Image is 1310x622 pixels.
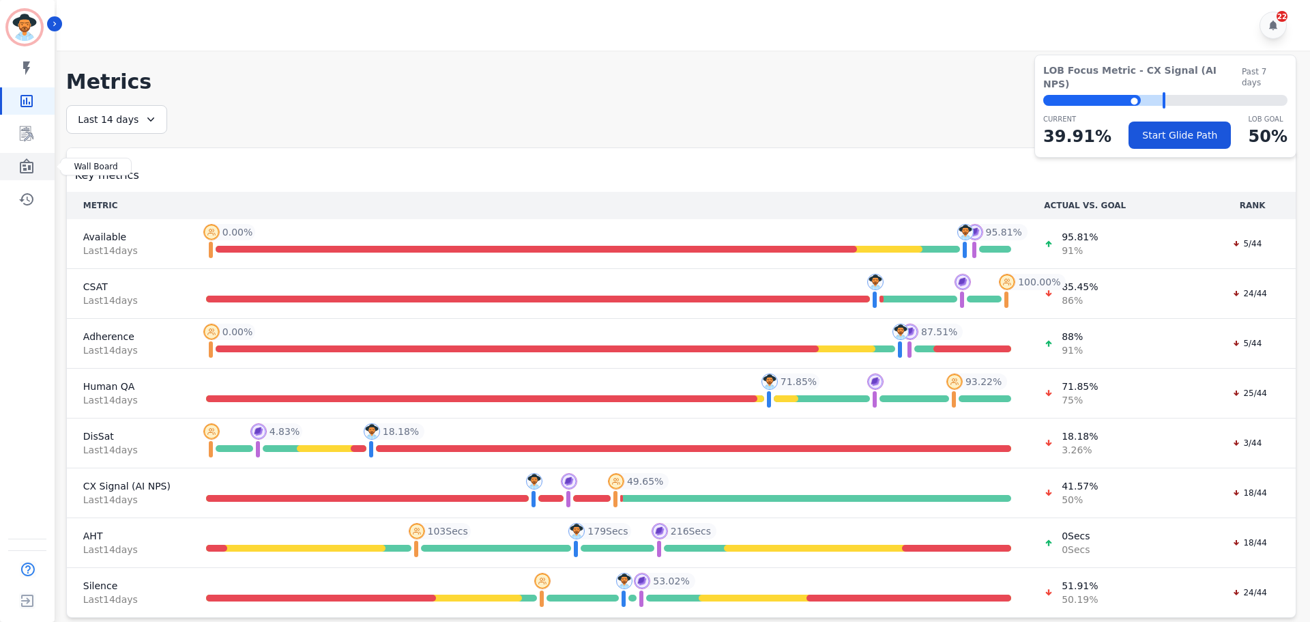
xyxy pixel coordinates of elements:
span: Last 14 day s [83,294,173,307]
span: 85.45 % [1062,280,1098,294]
p: LOB Goal [1249,114,1287,124]
span: 18.18 % [383,425,419,438]
span: Last 14 day s [83,443,173,457]
img: profile-pic [867,373,884,390]
span: 100.00 % [1018,275,1060,289]
span: 103 Secs [428,524,468,538]
span: LOB Focus Metric - CX Signal (AI NPS) [1043,63,1242,91]
div: 22 [1277,11,1287,22]
span: Last 14 day s [83,593,173,606]
img: profile-pic [203,324,220,340]
span: 0.00 % [222,225,252,239]
div: Last 14 days [66,105,167,134]
span: Last 14 day s [83,543,173,556]
span: Last 14 day s [83,244,173,257]
div: 5/44 [1225,237,1268,251]
img: profile-pic [867,274,884,290]
span: 87.51 % [921,325,957,339]
div: 18/44 [1225,536,1274,550]
button: Start Glide Path [1129,122,1231,149]
span: 50 % [1062,493,1098,507]
span: 18.18 % [1062,429,1098,443]
span: 179 Secs [587,524,628,538]
img: profile-pic [946,373,963,390]
th: RANK [1209,192,1296,219]
span: Adherence [83,330,173,343]
img: profile-pic [957,224,974,240]
img: profile-pic [892,324,909,340]
span: 0.00 % [222,325,252,339]
span: 93.22 % [965,375,1002,388]
span: 91 % [1062,244,1098,257]
img: profile-pic [250,423,267,440]
div: 18/44 [1225,486,1274,500]
img: profile-pic [561,473,577,490]
span: 3.26 % [1062,443,1098,457]
th: METRIC [67,192,190,219]
span: 71.85 % [1062,380,1098,393]
span: DisSat [83,429,173,443]
img: profile-pic [616,573,632,589]
img: profile-pic [364,423,380,440]
p: 50 % [1249,124,1287,149]
img: profile-pic [203,224,220,240]
div: ⬤ [1043,95,1141,106]
img: profile-pic [999,274,1015,290]
img: profile-pic [526,473,542,490]
span: 0 Secs [1062,543,1090,556]
span: 53.02 % [653,574,689,588]
img: profile-pic [652,523,668,539]
span: 88 % [1062,330,1083,343]
h1: Metrics [66,70,1296,94]
span: 216 Secs [671,524,711,538]
img: Bordered avatar [8,11,41,44]
p: 39.91 % [1043,124,1111,149]
span: 4.83 % [270,425,300,438]
img: profile-pic [409,523,425,539]
img: profile-pic [568,523,585,539]
span: Past 7 days [1242,66,1287,88]
span: AHT [83,529,173,543]
div: 25/44 [1225,386,1274,400]
p: CURRENT [1043,114,1111,124]
img: profile-pic [955,274,971,290]
th: ACTUAL VS. GOAL [1028,192,1209,219]
span: 71.85 % [781,375,817,388]
img: profile-pic [902,324,918,340]
img: profile-pic [967,224,983,240]
span: 50.19 % [1062,593,1098,606]
span: CX Signal (AI NPS) [83,479,173,493]
span: 75 % [1062,393,1098,407]
span: CSAT [83,280,173,294]
span: Last 14 day s [83,393,173,407]
div: 3/44 [1225,436,1268,450]
span: 51.91 % [1062,579,1098,593]
span: Key metrics [75,167,139,184]
span: Available [83,230,173,244]
img: profile-pic [634,573,650,589]
span: 41.57 % [1062,479,1098,493]
span: Silence [83,579,173,593]
div: 24/44 [1225,287,1274,300]
span: Human QA [83,380,173,393]
div: 5/44 [1225,337,1268,350]
span: Last 14 day s [83,493,173,507]
img: profile-pic [761,373,778,390]
span: 95.81 % [1062,230,1098,244]
span: 91 % [1062,343,1083,357]
div: 24/44 [1225,586,1274,599]
img: profile-pic [534,573,551,589]
span: 86 % [1062,294,1098,307]
span: 49.65 % [627,475,663,488]
img: profile-pic [203,423,220,440]
span: 95.81 % [986,225,1022,239]
span: Last 14 day s [83,343,173,357]
img: profile-pic [608,473,624,490]
span: 0 Secs [1062,529,1090,543]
